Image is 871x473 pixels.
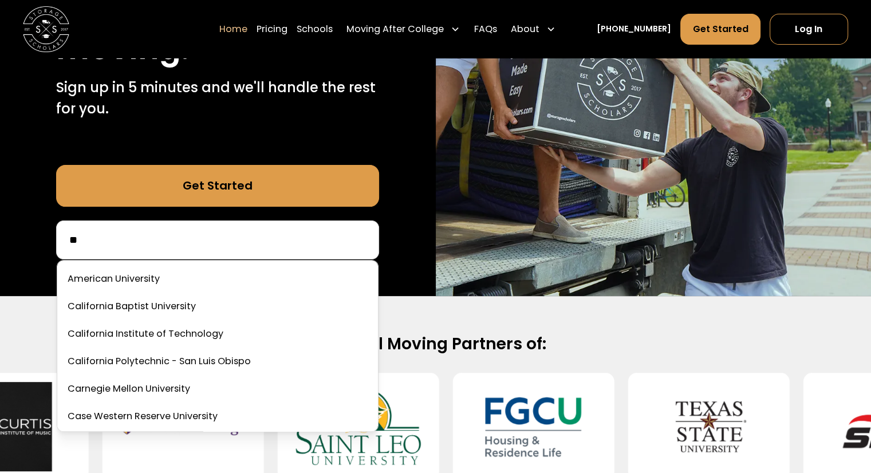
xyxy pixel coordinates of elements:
div: About [511,22,539,36]
a: Home [219,13,247,45]
div: Moving After College [342,13,464,45]
a: Get Started [56,165,379,206]
a: Log In [770,13,848,44]
div: Moving After College [346,22,444,36]
img: Texas State University [647,382,771,471]
a: Get Started [680,13,760,44]
img: Albion College [121,382,246,471]
p: Sign up in 5 minutes and we'll handle the rest for you. [56,77,379,119]
img: Storage Scholars main logo [23,6,69,52]
img: Saint Leo University [296,382,421,471]
a: Pricing [257,13,287,45]
a: [PHONE_NUMBER] [597,23,671,35]
img: Florida Gulf Coast University [471,382,596,471]
h2: Official Moving Partners of: [66,333,805,354]
a: FAQs [474,13,496,45]
div: About [506,13,560,45]
a: Schools [297,13,333,45]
